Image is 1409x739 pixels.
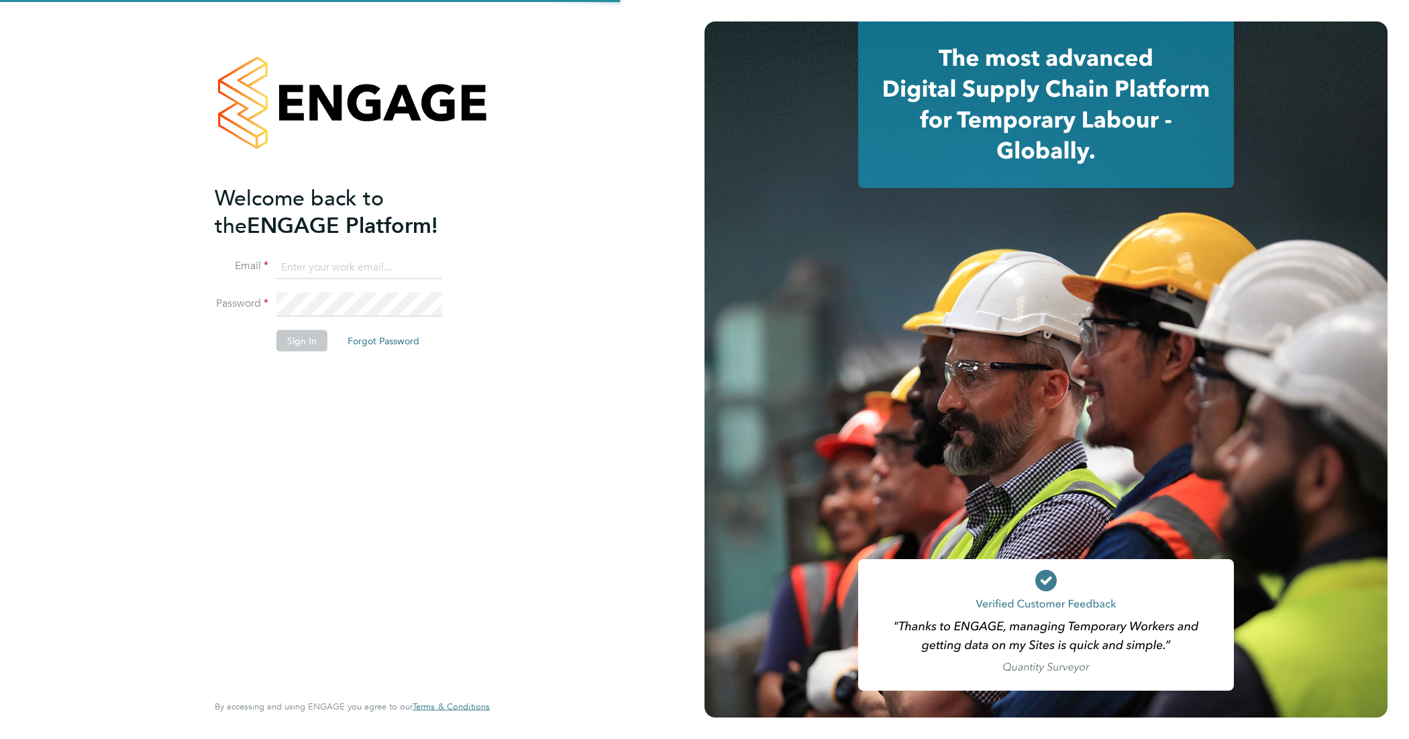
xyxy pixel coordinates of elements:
span: Welcome back to the [215,185,384,238]
input: Enter your work email... [276,255,442,279]
span: By accessing and using ENGAGE you agree to our [215,701,490,712]
h2: ENGAGE Platform! [215,184,476,239]
label: Password [215,297,268,311]
a: Terms & Conditions [413,701,490,712]
button: Forgot Password [337,330,430,352]
label: Email [215,259,268,273]
button: Sign In [276,330,327,352]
